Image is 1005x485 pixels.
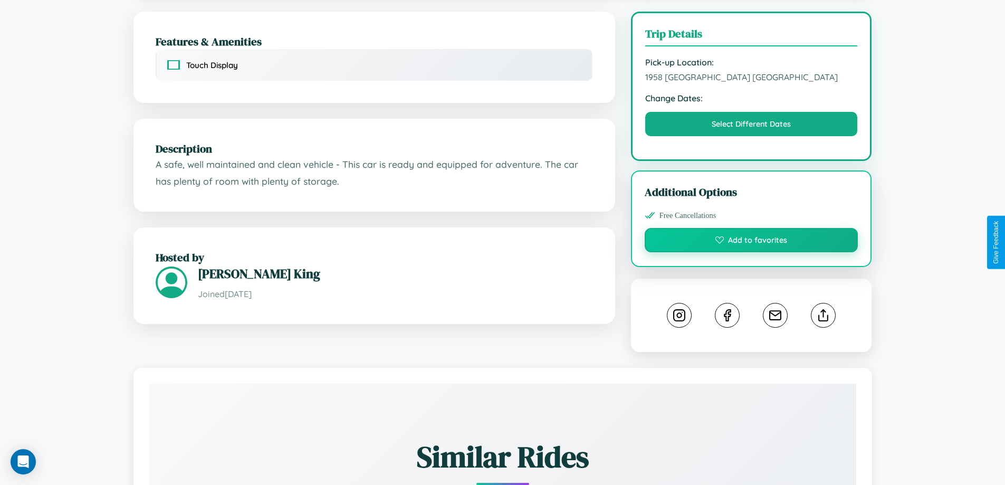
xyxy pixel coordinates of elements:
strong: Pick-up Location: [645,57,858,68]
h3: [PERSON_NAME] King [198,265,593,282]
h2: Features & Amenities [156,34,593,49]
p: A safe, well maintained and clean vehicle - This car is ready and equipped for adventure. The car... [156,156,593,189]
p: Joined [DATE] [198,287,593,302]
span: Free Cancellations [659,211,716,220]
span: Touch Display [186,60,238,70]
button: Add to favorites [645,228,858,252]
h2: Hosted by [156,250,593,265]
div: Give Feedback [992,221,1000,264]
h3: Additional Options [645,184,858,199]
h3: Trip Details [645,26,858,46]
h2: Similar Rides [186,436,819,477]
h2: Description [156,141,593,156]
span: 1958 [GEOGRAPHIC_DATA] [GEOGRAPHIC_DATA] [645,72,858,82]
button: Select Different Dates [645,112,858,136]
div: Open Intercom Messenger [11,449,36,474]
strong: Change Dates: [645,93,858,103]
